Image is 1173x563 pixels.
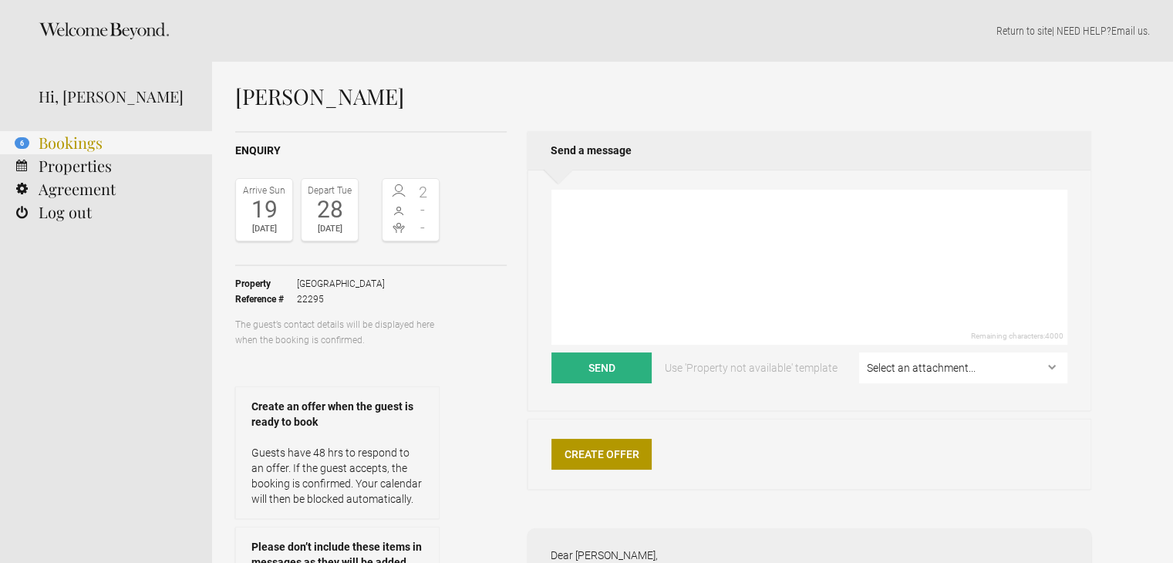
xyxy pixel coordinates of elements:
[235,292,297,307] strong: Reference #
[305,183,354,198] div: Depart Tue
[305,198,354,221] div: 28
[240,183,288,198] div: Arrive Sun
[305,221,354,237] div: [DATE]
[251,399,423,430] strong: Create an offer when the guest is ready to book
[654,352,848,383] a: Use 'Property not available' template
[235,317,440,348] p: The guest’s contact details will be displayed here when the booking is confirmed.
[235,143,507,159] h2: Enquiry
[235,85,1091,108] h1: [PERSON_NAME]
[411,184,436,200] span: 2
[297,292,385,307] span: 22295
[551,439,652,470] a: Create Offer
[996,25,1052,37] a: Return to site
[1111,25,1148,37] a: Email us
[39,85,189,108] div: Hi, [PERSON_NAME]
[551,352,652,383] button: Send
[235,276,297,292] strong: Property
[297,276,385,292] span: [GEOGRAPHIC_DATA]
[251,445,423,507] p: Guests have 48 hrs to respond to an offer. If the guest accepts, the booking is confirmed. Your c...
[411,220,436,235] span: -
[411,202,436,217] span: -
[235,23,1150,39] p: | NEED HELP? .
[240,221,288,237] div: [DATE]
[240,198,288,221] div: 19
[528,131,1091,170] h2: Send a message
[15,137,29,149] flynt-notification-badge: 6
